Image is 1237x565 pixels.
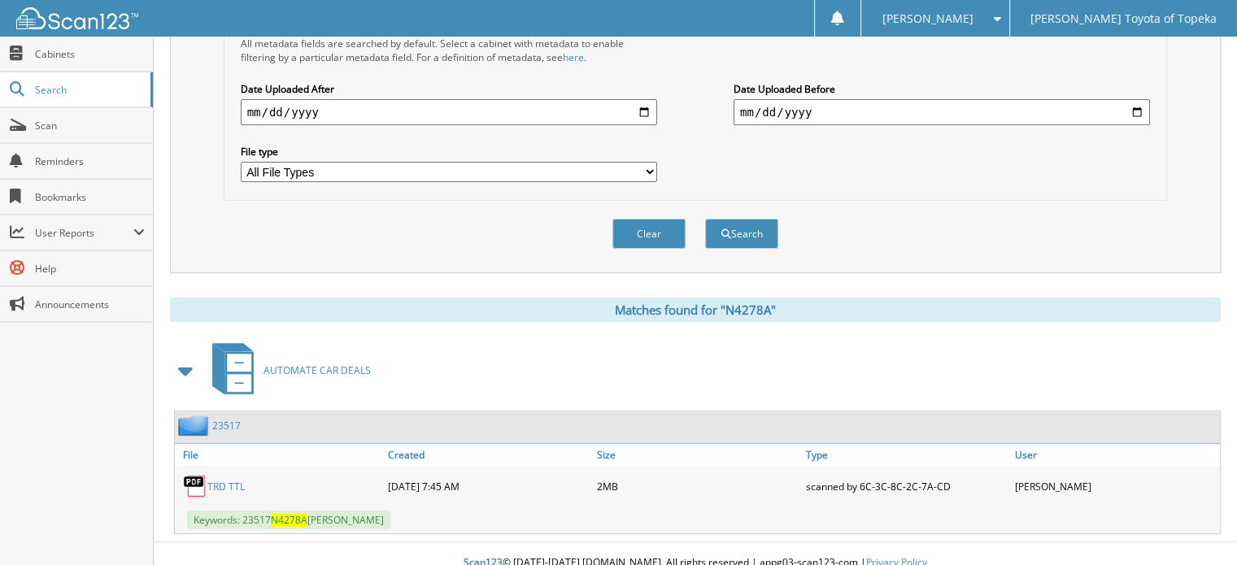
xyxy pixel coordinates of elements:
div: [PERSON_NAME] [1011,470,1220,502]
a: Type [802,444,1011,466]
span: AUTOMATE CAR DEALS [264,363,371,377]
span: Scan [35,119,145,133]
input: end [734,99,1150,125]
span: User Reports [35,226,133,240]
a: TRD TTL [207,480,245,493]
a: AUTOMATE CAR DEALS [203,338,371,402]
label: File type [241,145,657,159]
button: Search [705,219,778,249]
img: PDF.png [183,474,207,498]
button: Clear [612,219,686,249]
img: scan123-logo-white.svg [16,7,138,29]
div: Matches found for "N4278A" [170,298,1221,322]
a: 23517 [212,419,241,432]
span: Search [35,83,142,97]
span: Cabinets [35,47,145,61]
span: Bookmarks [35,190,145,204]
span: Reminders [35,154,145,168]
span: Announcements [35,298,145,311]
a: Size [593,444,802,466]
span: [PERSON_NAME] Toyota of Topeka [1030,14,1217,24]
div: All metadata fields are searched by default. Select a cabinet with metadata to enable filtering b... [241,37,657,64]
span: N4278A [271,513,307,527]
div: [DATE] 7:45 AM [384,470,593,502]
a: here [563,50,584,64]
a: Created [384,444,593,466]
span: [PERSON_NAME] [882,14,973,24]
label: Date Uploaded Before [734,82,1150,96]
div: scanned by 6C-3C-8C-2C-7A-CD [802,470,1011,502]
span: Help [35,262,145,276]
img: folder2.png [178,415,212,436]
input: start [241,99,657,125]
label: Date Uploaded After [241,82,657,96]
a: User [1011,444,1220,466]
span: Keywords: 23517 [PERSON_NAME] [187,511,390,529]
a: File [175,444,384,466]
div: 2MB [593,470,802,502]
